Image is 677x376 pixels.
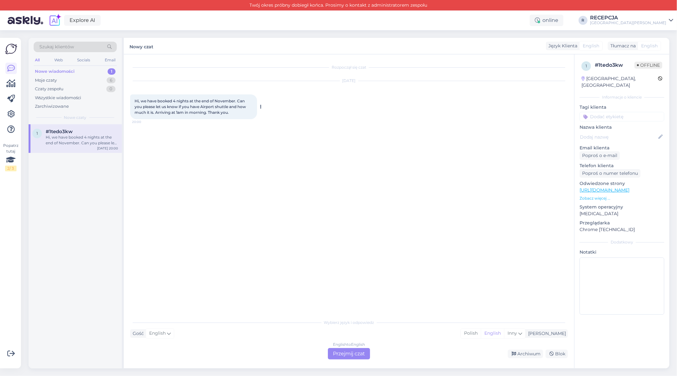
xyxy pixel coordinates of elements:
[580,133,657,140] input: Dodaj nazwę
[135,99,247,115] span: Hi, we have booked 4 nights at the end of November. Can you please let us know if you have Airpor...
[39,44,74,50] span: Szukaj klientów
[583,43,599,49] span: English
[508,350,543,358] div: Archiwum
[581,75,658,89] div: [GEOGRAPHIC_DATA], [GEOGRAPHIC_DATA]
[108,68,116,75] div: 1
[590,20,666,25] div: [GEOGRAPHIC_DATA][PERSON_NAME]
[580,180,664,187] p: Odwiedzone strony
[595,61,634,69] div: # 1tedo3kw
[580,220,664,226] p: Przeglądarka
[35,95,81,101] div: Wszystkie wiadomości
[130,320,568,325] div: Wybierz język i odpowiedz
[580,145,664,151] p: Email klienta
[586,64,587,68] span: 1
[97,146,118,151] div: [DATE] 20:00
[546,43,577,49] div: Język Klienta
[132,120,156,124] span: 20:00
[76,56,91,64] div: Socials
[580,151,620,160] div: Poproś o e-mail
[106,86,116,92] div: 0
[580,94,664,100] div: Informacje o kliencie
[634,62,662,69] span: Offline
[48,14,62,27] img: explore-ai
[580,169,640,178] div: Poproś o numer telefonu
[103,56,117,64] div: Email
[34,56,41,64] div: All
[481,329,504,338] div: English
[64,15,101,26] a: Explore AI
[508,330,517,336] span: Inny
[580,195,664,201] p: Zobacz więcej ...
[129,42,153,50] label: Nowy czat
[46,134,118,146] div: Hi, we have booked 4 nights at the end of November. Can you please let us know if you have Airpor...
[580,112,664,121] input: Dodać etykietę
[580,226,664,233] p: Chrome [TECHNICAL_ID]
[580,239,664,245] div: Dodatkowy
[35,103,69,110] div: Zarchiwizowane
[590,15,666,20] div: RECEPCJA
[580,210,664,217] p: [MEDICAL_DATA]
[130,330,144,337] div: Gość
[333,342,365,347] div: English to English
[35,68,75,75] div: Nowe wiadomości
[46,129,73,134] span: #1tedo3kw
[64,115,87,120] span: Nowe czaty
[5,166,17,171] div: 2 / 3
[526,330,566,337] div: [PERSON_NAME]
[149,330,166,337] span: English
[461,329,481,338] div: Polish
[580,162,664,169] p: Telefon klienta
[130,78,568,84] div: [DATE]
[546,350,568,358] div: Blok
[580,104,664,111] p: Tagi klienta
[580,187,629,193] a: [URL][DOMAIN_NAME]
[107,77,116,84] div: 6
[580,204,664,210] p: System operacyjny
[35,86,63,92] div: Czaty zespołu
[5,143,17,171] div: Popatrz tutaj
[590,15,673,25] a: RECEPCJA[GEOGRAPHIC_DATA][PERSON_NAME]
[130,65,568,70] div: Rozpoczął się czat
[579,16,587,25] div: R
[641,43,658,49] span: English
[53,56,64,64] div: Web
[37,131,38,136] span: 1
[608,43,636,49] div: Tłumacz na
[5,43,17,55] img: Askly Logo
[580,249,664,256] p: Notatki
[530,15,563,26] div: online
[580,124,664,131] p: Nazwa klienta
[35,77,57,84] div: Moje czaty
[328,348,370,359] div: Przejmij czat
